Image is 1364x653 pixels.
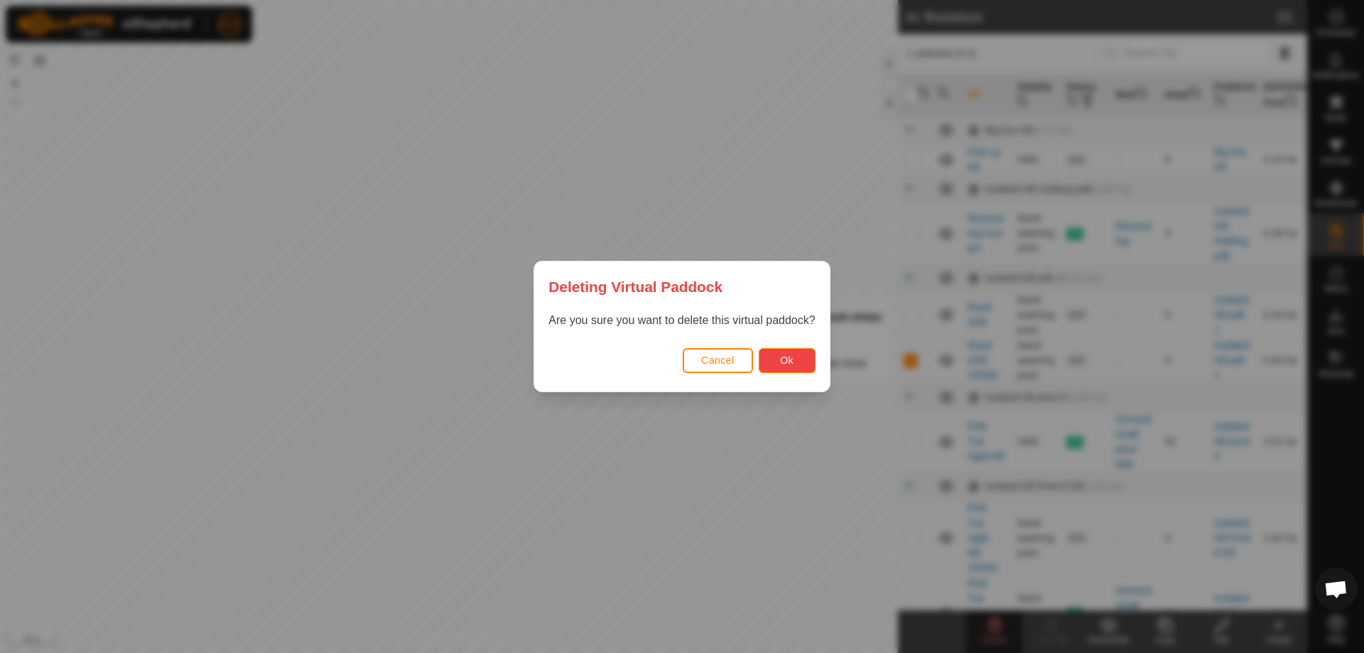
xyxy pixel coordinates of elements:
[548,276,722,298] span: Deleting Virtual Paddock
[701,355,735,366] span: Cancel
[759,348,816,373] button: Ok
[683,348,753,373] button: Cancel
[1315,568,1358,610] div: Open chat
[780,355,794,366] span: Ok
[548,312,815,329] p: Are you sure you want to delete this virtual paddock?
